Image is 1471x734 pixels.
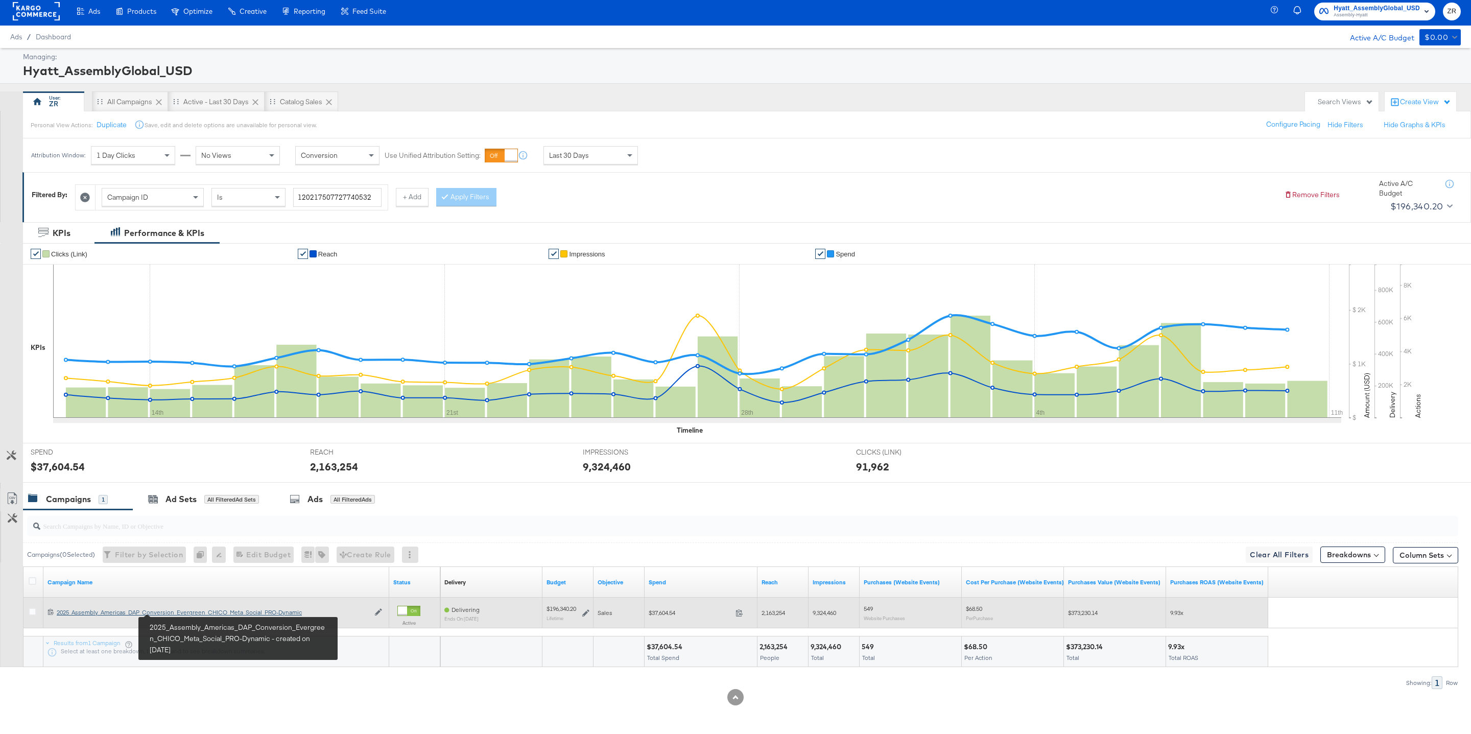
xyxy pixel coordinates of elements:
[1400,97,1451,107] div: Create View
[1170,578,1264,586] a: The total value of the purchase actions divided by spend tracked by your Custom Audience pixel on...
[22,33,36,41] span: /
[862,642,877,652] div: 549
[107,193,148,202] span: Campaign ID
[864,578,958,586] a: The number of times a purchase was made tracked by your Custom Audience pixel on your website aft...
[57,608,369,617] div: 2025_Assembly_Americas_DAP_Conversion_Evergreen_CHICO_Meta_Social_PRO-Dynamic
[23,52,1458,62] div: Managing:
[173,99,179,104] div: Drag to reorder tab
[760,642,791,652] div: 2,163,254
[811,642,844,652] div: 9,324,460
[1388,392,1397,418] text: Delivery
[352,7,386,15] span: Feed Suite
[51,250,87,258] span: Clicks (Link)
[1443,3,1461,20] button: ZR
[1068,609,1098,617] span: $373,230.14
[583,447,659,457] span: IMPRESSIONS
[396,188,429,206] button: + Add
[393,578,436,586] a: Shows the current state of your Ad Campaign.
[856,447,933,457] span: CLICKS (LINK)
[31,459,85,474] div: $37,604.54
[1318,97,1373,107] div: Search Views
[31,343,45,352] div: KPIs
[811,654,824,661] span: Total
[294,7,325,15] span: Reporting
[1250,549,1309,561] span: Clear All Filters
[1425,31,1448,44] div: $0.00
[1419,29,1461,45] button: $0.00
[204,495,259,504] div: All Filtered Ad Sets
[36,33,71,41] span: Dashboard
[31,447,107,457] span: SPEND
[862,654,875,661] span: Total
[1327,120,1363,130] button: Hide Filters
[194,547,212,563] div: 0
[88,7,100,15] span: Ads
[307,493,323,505] div: Ads
[1432,676,1442,689] div: 1
[31,152,86,159] div: Attribution Window:
[1314,3,1435,20] button: Hyatt_AssemblyGlobal_USDAssembly-Hyatt
[310,447,387,457] span: REACH
[97,99,103,104] div: Drag to reorder tab
[964,642,990,652] div: $68.50
[444,578,466,586] a: Reflects the ability of your Ad Campaign to achieve delivery based on ad states, schedule and bud...
[1284,190,1340,200] button: Remove Filters
[27,550,95,559] div: Campaigns ( 0 Selected)
[31,249,41,259] a: ✔
[48,578,385,586] a: Your campaign name.
[964,654,992,661] span: Per Action
[1339,29,1414,44] div: Active A/C Budget
[1445,679,1458,686] div: Row
[53,227,70,239] div: KPIs
[598,578,640,586] a: Your campaign's objective.
[23,62,1458,79] div: Hyatt_AssemblyGlobal_USD
[107,97,152,107] div: All Campaigns
[1170,609,1183,617] span: 9.93x
[549,151,589,160] span: Last 30 Days
[569,250,605,258] span: Impressions
[1169,654,1198,661] span: Total ROAS
[49,99,58,109] div: ZR
[547,605,576,613] div: $196,340.20
[452,606,480,613] span: Delivering
[1406,679,1432,686] div: Showing:
[127,7,156,15] span: Products
[99,495,108,504] div: 1
[1413,394,1422,418] text: Actions
[549,249,559,259] a: ✔
[10,33,22,41] span: Ads
[598,609,612,617] span: Sales
[547,615,563,621] sub: Lifetime
[815,249,825,259] a: ✔
[1362,373,1371,418] text: Amount (USD)
[330,495,375,504] div: All Filtered Ads
[183,97,249,107] div: Active - Last 30 Days
[864,605,873,612] span: 549
[966,615,993,621] sub: Per Purchase
[240,7,267,15] span: Creative
[385,151,481,160] label: Use Unified Attribution Setting:
[318,250,338,258] span: Reach
[310,459,358,474] div: 2,163,254
[813,609,836,617] span: 9,324,460
[1379,179,1435,198] div: Active A/C Budget
[760,654,779,661] span: People
[40,512,1323,532] input: Search Campaigns by Name, ID or Objective
[165,493,197,505] div: Ad Sets
[1066,654,1079,661] span: Total
[1390,199,1443,214] div: $196,340.20
[31,121,92,129] div: Personal View Actions:
[762,609,785,617] span: 2,163,254
[293,188,382,207] input: Enter a search term
[1068,578,1162,586] a: The total value of the purchase actions tracked by your Custom Audience pixel on your website aft...
[280,97,322,107] div: Catalog Sales
[301,151,338,160] span: Conversion
[966,578,1064,586] a: The average cost for each purchase tracked by your Custom Audience pixel on your website after pe...
[1447,6,1457,17] span: ZR
[444,578,466,586] div: Delivery
[547,578,589,586] a: The maximum amount you're willing to spend on your ads, on average each day or over the lifetime ...
[649,609,731,617] span: $37,604.54
[1066,642,1106,652] div: $373,230.14
[836,250,855,258] span: Spend
[1168,642,1188,652] div: 9.93x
